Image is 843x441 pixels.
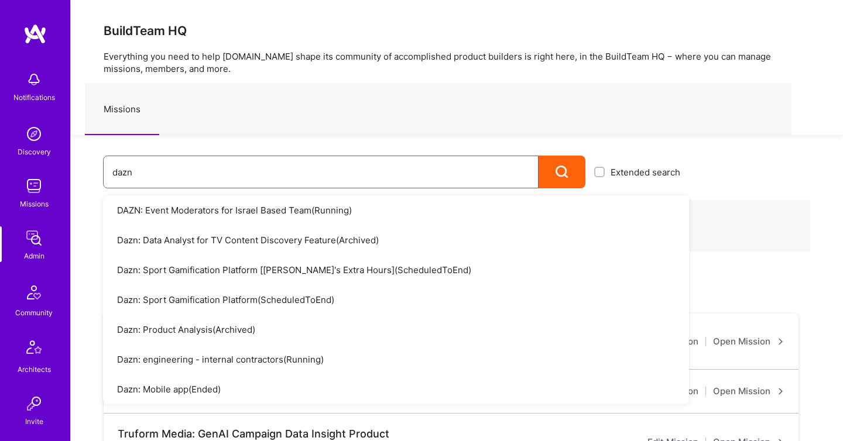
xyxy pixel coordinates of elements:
[713,335,784,349] a: Open Mission
[15,306,53,319] div: Community
[777,388,784,395] i: icon ArrowRight
[103,285,689,315] a: Dazn: Sport Gamification Platform(ScheduledToEnd)
[20,335,48,363] img: Architects
[22,68,46,91] img: bell
[112,157,529,187] input: What type of mission are you looking for?
[22,122,46,146] img: discovery
[25,415,43,428] div: Invite
[13,91,55,104] div: Notifications
[611,166,680,178] span: Extended search
[20,198,49,210] div: Missions
[18,146,51,158] div: Discovery
[24,250,44,262] div: Admin
[103,255,689,285] a: Dazn: Sport Gamification Platform [[PERSON_NAME]'s Extra Hours](ScheduledToEnd)
[23,23,47,44] img: logo
[777,338,784,345] i: icon ArrowRight
[22,392,46,415] img: Invite
[103,344,689,374] a: Dazn: engineering - internal contractors(Running)
[103,225,689,255] a: Dazn: Data Analyst for TV Content Discovery Feature(Archived)
[103,315,689,344] a: Dazn: Product Analysis(Archived)
[103,374,689,404] a: Dazn: Mobile app(Ended)
[713,384,784,398] a: Open Mission
[22,226,46,250] img: admin teamwork
[556,166,569,179] i: icon Search
[85,84,159,135] a: Missions
[118,428,389,440] div: Truform Media: GenAI Campaign Data Insight Product
[20,278,48,306] img: Community
[104,50,810,75] p: Everything you need to help [DOMAIN_NAME] shape its community of accomplished product builders is...
[103,195,689,225] a: DAZN: Event Moderators for Israel Based Team(Running)
[104,23,810,38] h3: BuildTeam HQ
[18,363,51,375] div: Architects
[22,174,46,198] img: teamwork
